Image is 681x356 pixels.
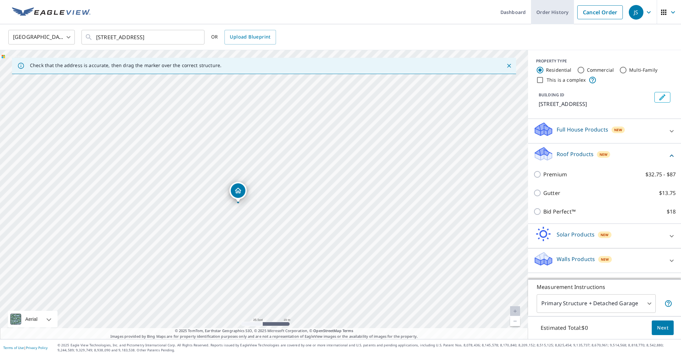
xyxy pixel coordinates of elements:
div: Aerial [23,311,40,327]
button: Close [505,61,513,70]
span: Your report will include the primary structure and a detached garage if one exists. [664,300,672,308]
p: Solar Products [557,230,595,238]
img: EV Logo [12,7,90,17]
div: Dropped pin, building 1, Residential property, 306 Bay Hill Way SW Huntsville, AL 35824 [229,182,247,203]
span: New [601,257,609,262]
label: Multi-Family [629,67,657,73]
a: OpenStreetMap [313,328,341,333]
div: OR [211,30,276,44]
span: Upload Blueprint [230,33,270,41]
label: This is a complex [547,77,586,83]
div: Solar ProductsNew [533,226,676,245]
span: Next [657,324,668,332]
p: | [3,346,48,350]
a: Current Level 20, Zoom In Disabled [510,306,520,316]
p: © 2025 Eagle View Technologies, Inc. and Pictometry International Corp. All Rights Reserved. Repo... [58,343,678,353]
div: JS [629,5,643,20]
label: Residential [546,67,572,73]
div: Primary Structure + Detached Garage [537,294,656,313]
p: Roof Products [557,150,594,158]
div: Full House ProductsNew [533,122,676,140]
p: Estimated Total: $0 [535,320,593,335]
div: [GEOGRAPHIC_DATA] [8,28,75,46]
a: Upload Blueprint [224,30,276,44]
p: $13.75 [659,189,676,197]
a: Privacy Policy [26,345,48,350]
a: Cancel Order [577,5,623,19]
p: BUILDING ID [539,92,564,98]
p: $18 [667,208,676,216]
a: Terms [342,328,353,333]
div: PROPERTY TYPE [536,58,673,64]
p: $32.75 - $87 [645,170,676,178]
label: Commercial [587,67,614,73]
p: Premium [543,170,567,178]
button: Next [652,320,674,335]
p: Gutter [543,189,560,197]
p: Measurement Instructions [537,283,672,291]
span: New [600,152,608,157]
p: Walls Products [557,255,595,263]
span: © 2025 TomTom, Earthstar Geographics SIO, © 2025 Microsoft Corporation, © [175,328,353,334]
input: Search by address or latitude-longitude [96,28,191,46]
div: Aerial [8,311,58,327]
span: New [601,232,609,237]
button: Edit building 1 [654,92,670,103]
p: Bid Perfect™ [543,208,576,216]
p: Full House Products [557,126,608,133]
div: Walls ProductsNew [533,251,676,270]
a: Current Level 20, Zoom Out [510,316,520,326]
p: Check that the address is accurate, then drag the marker over the correct structure. [30,62,221,68]
a: Terms of Use [3,345,24,350]
div: Roof ProductsNew [533,146,676,165]
span: New [614,127,622,133]
p: [STREET_ADDRESS] [539,100,652,108]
